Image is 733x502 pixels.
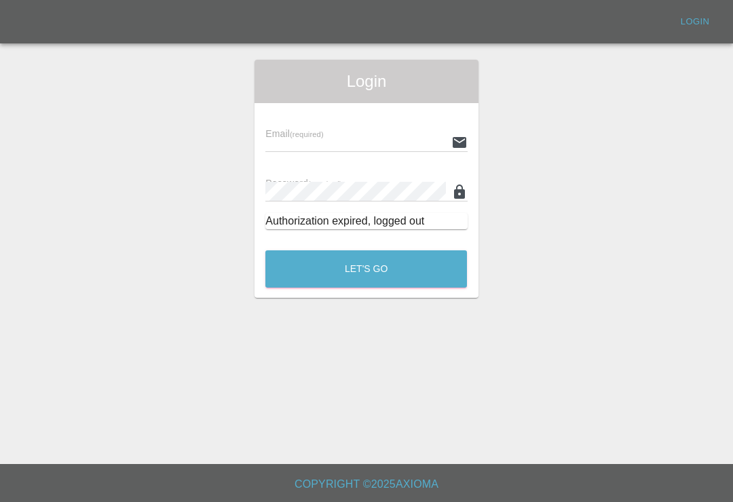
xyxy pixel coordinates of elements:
span: Login [265,71,467,92]
div: Authorization expired, logged out [265,213,467,229]
a: Login [673,12,717,33]
span: Password [265,178,341,189]
small: (required) [290,130,324,138]
small: (required) [308,180,342,188]
h6: Copyright © 2025 Axioma [11,475,722,494]
button: Let's Go [265,250,467,288]
span: Email [265,128,323,139]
